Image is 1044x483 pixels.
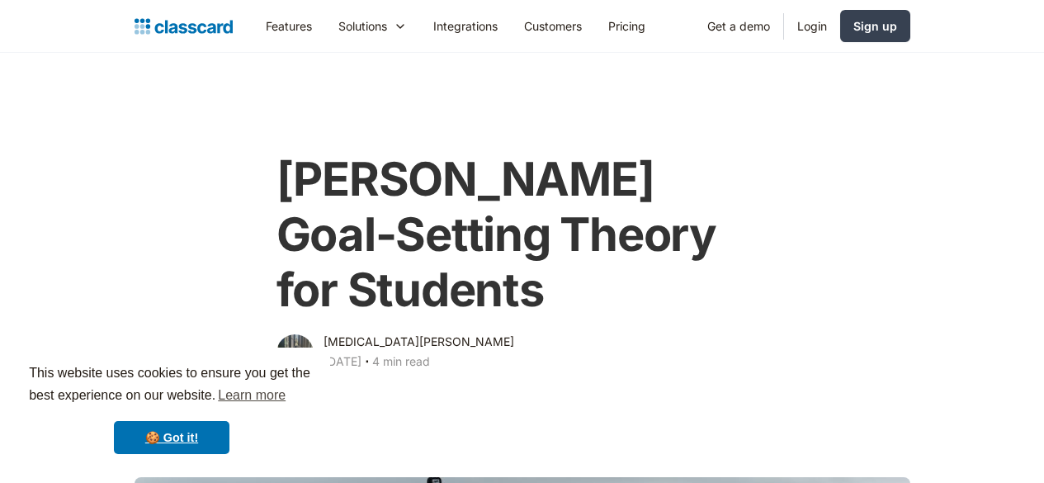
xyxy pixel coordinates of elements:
a: Customers [511,7,595,45]
div: Sign up [853,17,897,35]
a: Features [253,7,325,45]
div: ‧ [361,352,372,375]
a: home [135,15,233,38]
a: Pricing [595,7,659,45]
a: learn more about cookies [215,383,288,408]
h1: [PERSON_NAME] Goal-Setting Theory for Students [276,152,768,319]
a: Sign up [840,10,910,42]
a: Integrations [420,7,511,45]
div: 4 min read [372,352,430,372]
a: dismiss cookie message [114,421,229,454]
div: cookieconsent [13,348,330,470]
a: Get a demo [694,7,783,45]
div: Solutions [325,7,420,45]
span: This website uses cookies to ensure you get the best experience on our website. [29,363,314,408]
a: Login [784,7,840,45]
div: Solutions [338,17,387,35]
div: [MEDICAL_DATA][PERSON_NAME] [324,332,514,352]
div: [DATE] [324,352,361,372]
